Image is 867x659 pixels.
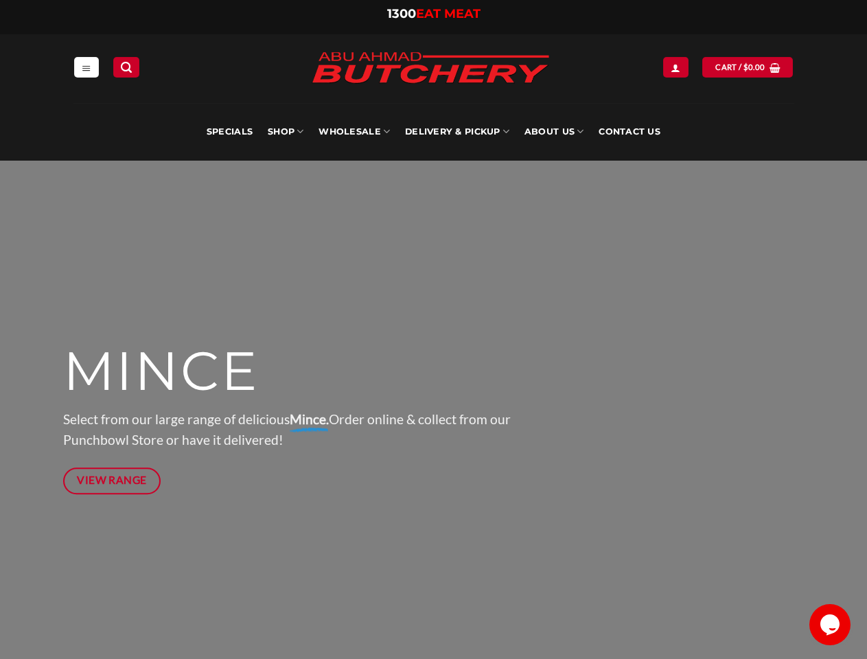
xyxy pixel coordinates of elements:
span: $ [743,61,748,73]
a: Menu [74,57,99,77]
iframe: chat widget [809,604,853,645]
a: About Us [524,103,583,161]
a: View Range [63,467,161,494]
span: 1300 [387,6,416,21]
span: Cart / [715,61,765,73]
a: Wholesale [319,103,390,161]
a: SHOP [268,103,303,161]
a: Search [113,57,139,77]
a: Delivery & Pickup [405,103,509,161]
span: View Range [77,472,147,489]
a: Login [663,57,688,77]
span: MINCE [63,338,259,404]
img: Abu Ahmad Butchery [300,43,561,95]
a: Specials [207,103,253,161]
span: EAT MEAT [416,6,481,21]
bdi: 0.00 [743,62,765,71]
a: View cart [702,57,793,77]
a: 1300EAT MEAT [387,6,481,21]
strong: Mince. [290,411,329,427]
a: Contact Us [599,103,660,161]
span: Select from our large range of delicious Order online & collect from our Punchbowl Store or have ... [63,411,511,448]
